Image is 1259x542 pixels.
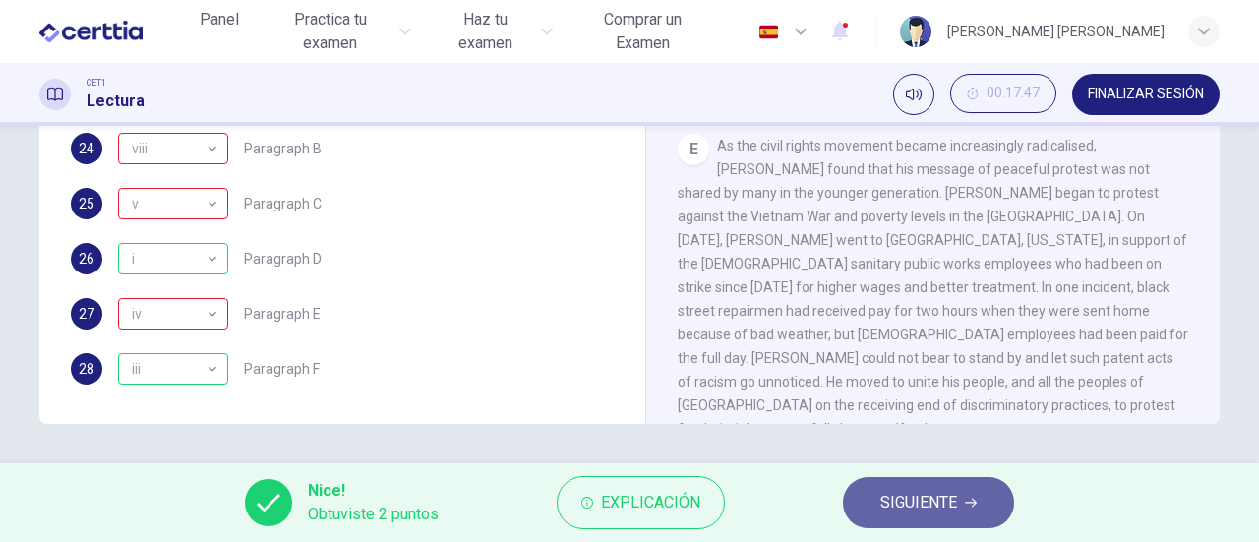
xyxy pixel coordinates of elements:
[188,2,251,37] button: Panel
[1088,87,1204,102] span: FINALIZAR SESIÓN
[947,20,1165,43] div: [PERSON_NAME] [PERSON_NAME]
[950,74,1056,115] div: Ocultar
[118,353,228,385] div: iii
[576,8,709,55] span: Comprar un Examen
[900,16,931,47] img: Profile picture
[87,76,106,90] span: CET1
[678,134,709,165] div: E
[87,90,145,113] h1: Lectura
[39,12,143,51] img: CERTTIA logo
[244,362,320,376] span: Paragraph F
[308,503,439,526] span: Obtuviste 2 puntos
[118,133,228,164] div: iv
[188,2,251,61] a: Panel
[118,188,228,219] div: ii
[244,252,322,266] span: Paragraph D
[244,307,321,321] span: Paragraph E
[118,121,221,177] div: viii
[427,2,560,61] button: Haz tu examen
[569,2,717,61] button: Comprar un Examen
[308,479,439,503] span: Nice!
[79,142,94,155] span: 24
[200,8,239,31] span: Panel
[987,86,1040,101] span: 00:17:47
[756,25,781,39] img: es
[39,12,188,51] a: CERTTIA logo
[880,489,957,516] span: SIGUIENTE
[267,8,394,55] span: Practica tu examen
[259,2,420,61] button: Practica tu examen
[1072,74,1220,115] button: FINALIZAR SESIÓN
[678,138,1188,437] span: As the civil rights movement became increasingly radicalised, [PERSON_NAME] found that his messag...
[79,197,94,211] span: 25
[244,197,322,211] span: Paragraph C
[843,477,1014,528] button: SIGUIENTE
[79,307,94,321] span: 27
[435,8,534,55] span: Haz tu examen
[118,176,221,232] div: v
[118,231,221,287] div: i
[118,341,221,397] div: iii
[79,362,94,376] span: 28
[118,286,221,342] div: iv
[79,252,94,266] span: 26
[601,489,700,516] span: Explicación
[893,74,934,115] div: Silenciar
[244,142,322,155] span: Paragraph B
[118,298,228,330] div: vi
[118,243,228,274] div: i
[950,74,1056,113] button: 00:17:47
[557,476,725,529] button: Explicación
